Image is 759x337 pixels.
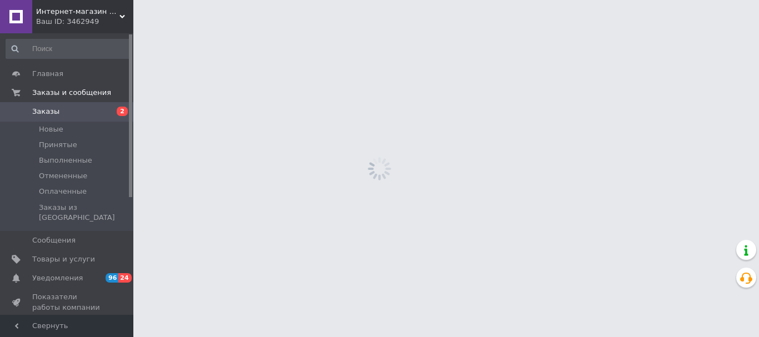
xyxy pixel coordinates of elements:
[32,292,103,312] span: Показатели работы компании
[39,155,92,165] span: Выполненные
[106,273,118,283] span: 96
[39,140,77,150] span: Принятые
[118,273,131,283] span: 24
[32,235,76,245] span: Сообщения
[117,107,128,116] span: 2
[39,203,130,223] span: Заказы из [GEOGRAPHIC_DATA]
[36,7,119,17] span: Интернет-магазин "Sens"
[39,187,87,197] span: Оплаченные
[36,17,133,27] div: Ваш ID: 3462949
[6,39,131,59] input: Поиск
[39,124,63,134] span: Новые
[32,273,83,283] span: Уведомления
[32,69,63,79] span: Главная
[39,171,87,181] span: Отмененные
[32,254,95,264] span: Товары и услуги
[32,88,111,98] span: Заказы и сообщения
[32,107,59,117] span: Заказы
